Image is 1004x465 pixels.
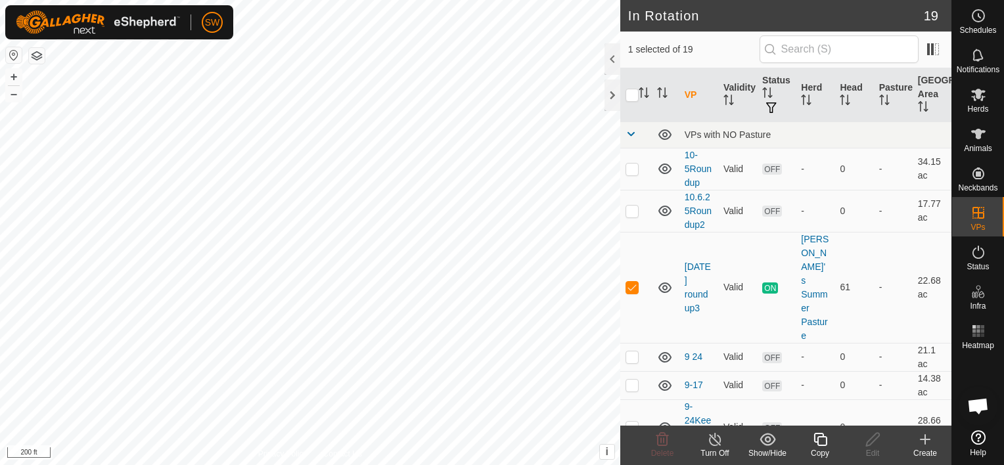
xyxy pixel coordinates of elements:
a: 9-17 [685,380,703,390]
span: OFF [762,352,782,363]
td: 0 [834,399,873,455]
span: SW [205,16,220,30]
a: [DATE] roundup3 [685,261,711,313]
button: + [6,69,22,85]
span: Help [970,449,986,456]
div: - [801,350,829,364]
span: Herds [967,105,988,113]
span: 19 [924,6,938,26]
td: 17.77 ac [913,190,951,232]
span: Animals [964,144,992,152]
span: Notifications [957,66,999,74]
a: 10-5Roundup [685,150,712,188]
button: Map Layers [29,48,45,64]
td: - [874,399,913,455]
td: 0 [834,148,873,190]
td: Valid [718,371,757,399]
button: Reset Map [6,47,22,63]
p-sorticon: Activate to sort [762,89,773,100]
td: Valid [718,399,757,455]
div: - [801,420,829,434]
span: Status [967,263,989,271]
th: [GEOGRAPHIC_DATA] Area [913,68,951,122]
td: 21.1 ac [913,343,951,371]
div: [PERSON_NAME]'s Summer Pasture [801,232,829,343]
span: 1 selected of 19 [628,43,760,56]
span: Heatmap [962,342,994,349]
p-sorticon: Activate to sort [879,97,890,107]
a: Privacy Policy [258,448,308,460]
span: ON [762,282,778,294]
button: i [600,445,614,459]
p-sorticon: Activate to sort [639,89,649,100]
td: - [874,232,913,343]
span: OFF [762,164,782,175]
p-sorticon: Activate to sort [918,103,928,114]
button: – [6,86,22,102]
span: OFF [762,422,782,433]
td: - [874,371,913,399]
img: Gallagher Logo [16,11,180,34]
input: Search (S) [760,35,919,63]
div: Copy [794,447,846,459]
span: VPs [970,223,985,231]
th: Pasture [874,68,913,122]
td: - [874,343,913,371]
td: 28.66 ac [913,399,951,455]
span: OFF [762,206,782,217]
td: Valid [718,232,757,343]
p-sorticon: Activate to sort [723,97,734,107]
a: 10.6.25Roundup2 [685,192,712,230]
td: 34.15 ac [913,148,951,190]
td: Valid [718,148,757,190]
th: Validity [718,68,757,122]
span: Neckbands [958,184,997,192]
div: - [801,204,829,218]
p-sorticon: Activate to sort [657,89,668,100]
a: 9 24 [685,351,702,362]
span: i [606,446,608,457]
td: 0 [834,343,873,371]
a: Help [952,425,1004,462]
div: Show/Hide [741,447,794,459]
th: Status [757,68,796,122]
div: Create [899,447,951,459]
td: 0 [834,190,873,232]
td: Valid [718,343,757,371]
td: 0 [834,371,873,399]
th: Head [834,68,873,122]
th: Herd [796,68,834,122]
a: Contact Us [323,448,362,460]
span: Delete [651,449,674,458]
span: Schedules [959,26,996,34]
td: Valid [718,190,757,232]
td: 61 [834,232,873,343]
p-sorticon: Activate to sort [801,97,811,107]
span: Infra [970,302,986,310]
h2: In Rotation [628,8,924,24]
td: 14.38 ac [913,371,951,399]
p-sorticon: Activate to sort [840,97,850,107]
div: Edit [846,447,899,459]
span: OFF [762,380,782,391]
a: 9-24KeeptoSouth [685,401,711,453]
td: 22.68 ac [913,232,951,343]
th: VP [679,68,718,122]
td: - [874,148,913,190]
div: Open chat [959,386,998,426]
div: VPs with NO Pasture [685,129,946,140]
div: Turn Off [689,447,741,459]
td: - [874,190,913,232]
div: - [801,378,829,392]
div: - [801,162,829,176]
